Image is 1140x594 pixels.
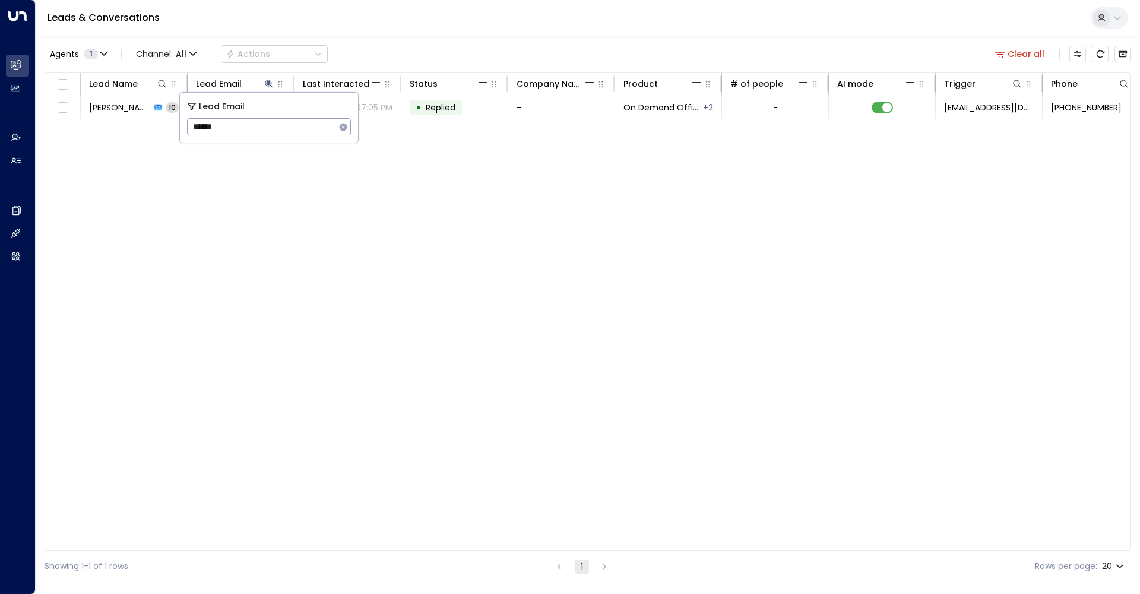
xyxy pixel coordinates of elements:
div: Showing 1-1 of 1 rows [45,560,128,573]
span: +16192011808 [1051,102,1122,113]
div: AI mode [837,77,916,91]
span: 1 [84,49,98,59]
span: Toggle select row [55,100,70,115]
a: Leads & Conversations [47,11,160,24]
div: Lead Name [89,77,138,91]
span: Toggle select all [55,77,70,92]
div: Lead Email [196,77,275,91]
button: Clear all [990,46,1050,62]
div: Lead Email [196,77,242,91]
div: Trigger [944,77,1023,91]
td: - [508,96,615,119]
span: On Demand Office [623,102,702,113]
div: Actions [226,49,270,59]
div: Last Interacted [303,77,382,91]
div: Company Name [517,77,596,91]
nav: pagination navigation [552,559,612,574]
span: All [176,49,186,59]
div: Status [410,77,489,91]
div: Button group with a nested menu [221,45,328,63]
span: Agents [50,50,79,58]
div: • [416,97,422,118]
p: 07:05 PM [356,102,392,113]
div: Phone [1051,77,1078,91]
span: Refresh [1092,46,1109,62]
span: Replied [426,102,455,113]
div: Trigger [944,77,976,91]
span: Maria Aranda [89,102,150,113]
button: page 1 [575,560,589,574]
span: Lead Email [199,100,245,113]
div: On Demand Office/Day Office,Private office [703,102,713,113]
button: Archived Leads [1114,46,1131,62]
span: Channel: [131,46,201,62]
div: Product [623,77,702,91]
div: Status [410,77,438,91]
div: Last Interacted [303,77,369,91]
button: Agents1 [45,46,112,62]
div: Lead Name [89,77,168,91]
div: AI mode [837,77,873,91]
span: 10 [166,102,179,112]
div: # of people [730,77,809,91]
div: 20 [1102,558,1126,575]
div: Product [623,77,658,91]
div: Company Name [517,77,584,91]
span: noreply@notifications.hubspot.com [944,102,1034,113]
div: # of people [730,77,783,91]
div: - [773,102,778,113]
button: Actions [221,45,328,63]
button: Channel:All [131,46,201,62]
button: Customize [1069,46,1086,62]
div: Phone [1051,77,1130,91]
label: Rows per page: [1035,560,1097,573]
